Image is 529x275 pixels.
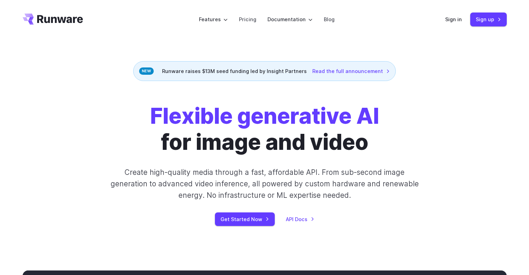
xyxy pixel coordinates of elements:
[133,61,396,81] div: Runware raises $13M seed funding led by Insight Partners
[324,15,335,23] a: Blog
[286,215,314,223] a: API Docs
[150,103,379,155] h1: for image and video
[215,212,275,226] a: Get Started Now
[239,15,256,23] a: Pricing
[470,13,507,26] a: Sign up
[23,14,83,25] a: Go to /
[150,103,379,129] strong: Flexible generative AI
[110,167,419,201] p: Create high-quality media through a fast, affordable API. From sub-second image generation to adv...
[267,15,313,23] label: Documentation
[312,67,390,75] a: Read the full announcement
[445,15,462,23] a: Sign in
[199,15,228,23] label: Features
